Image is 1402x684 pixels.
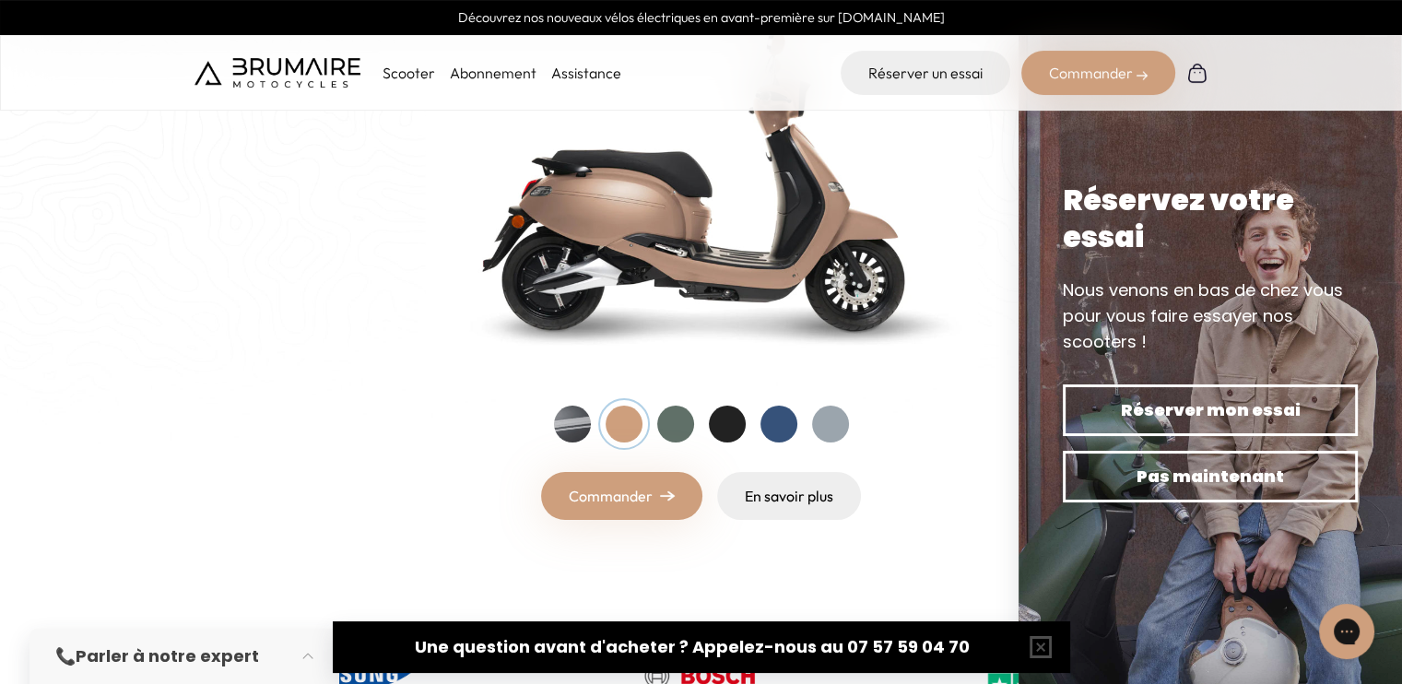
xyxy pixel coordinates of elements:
[1021,51,1175,95] div: Commander
[194,58,360,88] img: Brumaire Motocycles
[841,51,1010,95] a: Réserver un essai
[383,62,435,84] p: Scooter
[660,490,675,501] img: right-arrow.png
[717,472,861,520] a: En savoir plus
[551,64,621,82] a: Assistance
[450,64,536,82] a: Abonnement
[1137,70,1148,81] img: right-arrow-2.png
[541,472,702,520] a: Commander
[1186,62,1208,84] img: Panier
[1310,597,1384,666] iframe: Gorgias live chat messenger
